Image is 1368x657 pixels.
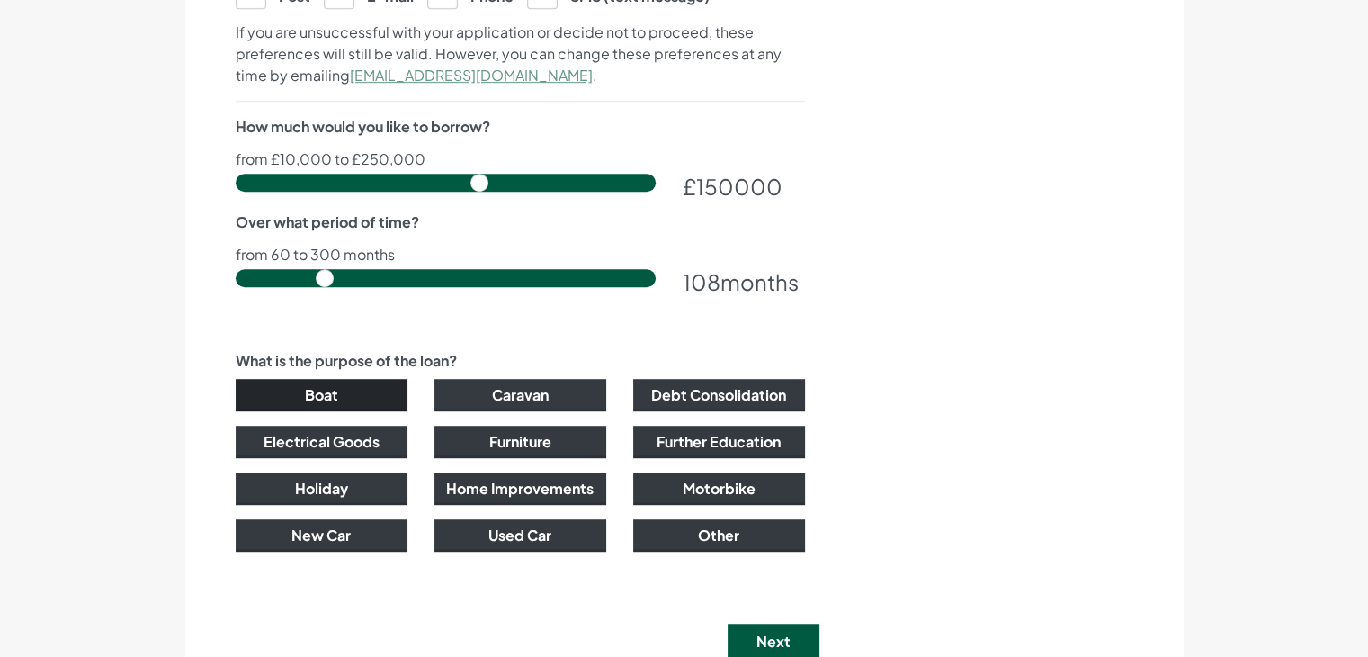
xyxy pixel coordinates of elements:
[696,173,782,200] span: 150000
[683,170,805,202] div: £
[236,519,407,552] button: New Car
[434,472,606,505] button: Home Improvements
[434,519,606,552] button: Used Car
[236,379,407,411] button: Boat
[236,22,805,86] p: If you are unsuccessful with your application or decide not to proceed, these preferences will st...
[236,152,805,166] p: from £10,000 to £250,000
[683,265,805,298] div: months
[236,211,419,233] label: Over what period of time?
[236,426,407,458] button: Electrical Goods
[236,247,805,262] p: from 60 to 300 months
[633,426,805,458] button: Further Education
[434,379,606,411] button: Caravan
[434,426,606,458] button: Furniture
[633,519,805,552] button: Other
[633,379,805,411] button: Debt Consolidation
[350,66,593,85] a: [EMAIL_ADDRESS][DOMAIN_NAME]
[683,268,720,295] span: 108
[236,116,490,138] label: How much would you like to borrow?
[633,472,805,505] button: Motorbike
[236,472,407,505] button: Holiday
[236,350,457,372] label: What is the purpose of the loan?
